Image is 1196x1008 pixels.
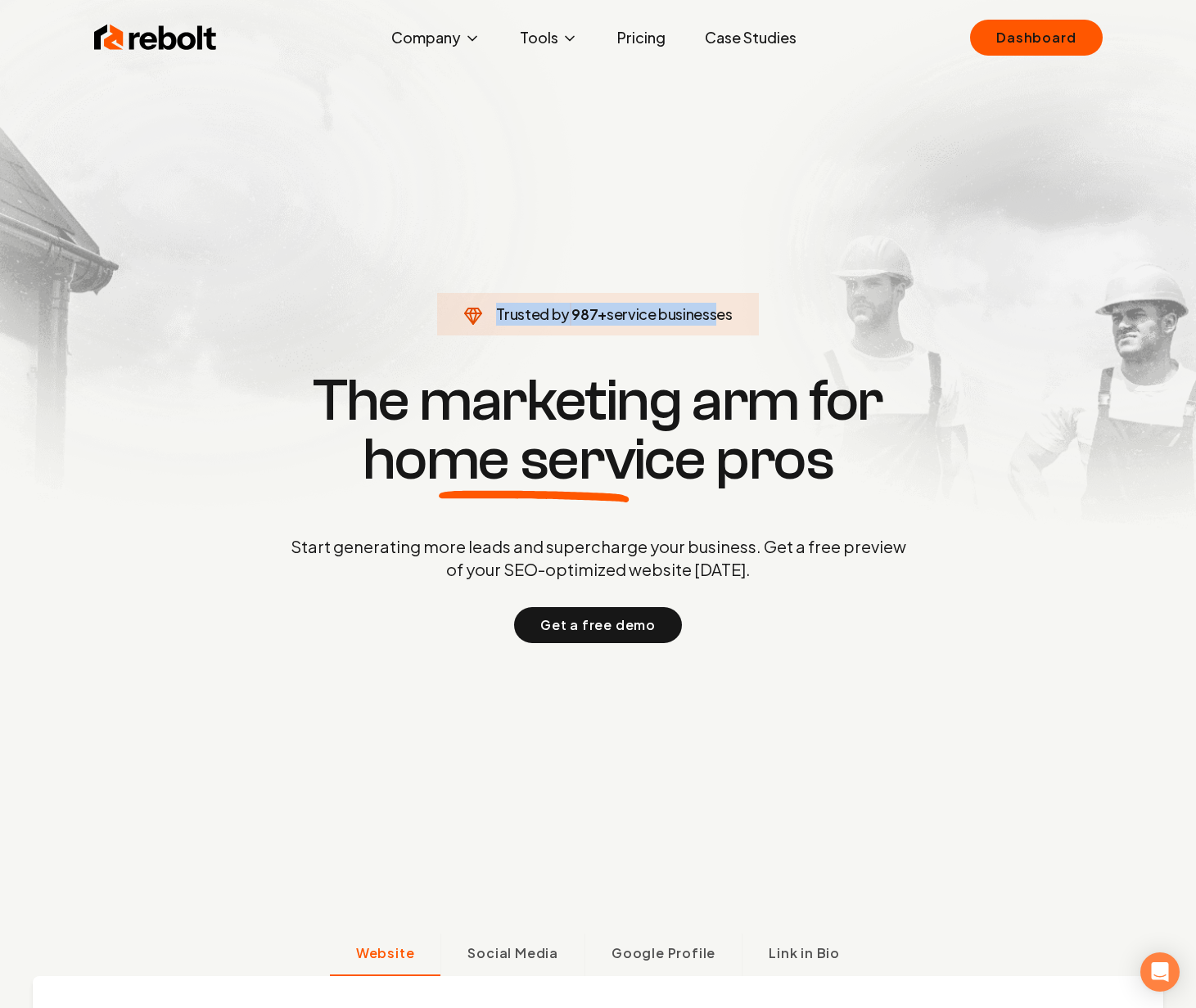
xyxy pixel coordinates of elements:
[507,21,591,54] button: Tools
[604,21,679,54] a: Pricing
[514,607,682,643] button: Get a free demo
[287,535,909,581] p: Start generating more leads and supercharge your business. Get a free preview of your SEO-optimiz...
[205,371,991,489] h1: The marketing arm for pros
[1140,952,1180,992] div: Open Intercom Messenger
[769,943,840,963] span: Link in Bio
[598,304,607,323] span: +
[363,430,706,489] span: home service
[612,943,715,963] span: Google Profile
[607,304,733,323] span: service businesses
[356,943,415,963] span: Website
[692,21,810,54] a: Case Studies
[496,304,569,323] span: Trusted by
[742,934,866,976] button: Link in Bio
[94,21,217,54] img: Rebolt Logo
[970,20,1102,56] a: Dashboard
[571,303,598,326] span: 987
[440,934,584,976] button: Social Media
[467,943,558,963] span: Social Media
[330,934,441,976] button: Website
[584,934,742,976] button: Google Profile
[378,21,494,54] button: Company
